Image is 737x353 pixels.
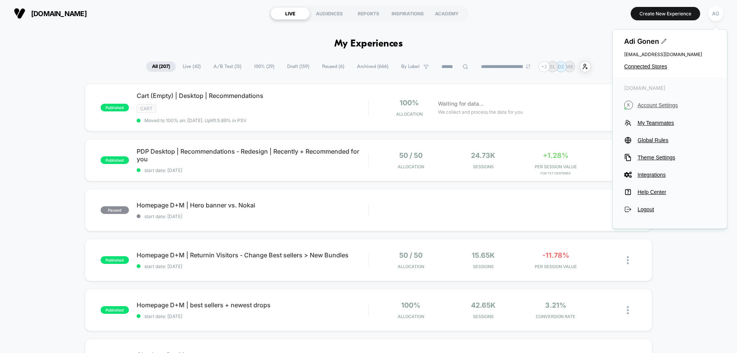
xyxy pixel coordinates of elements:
span: A/B Test ( 13 ) [208,61,247,72]
span: 100% [400,99,419,107]
span: cart [137,104,156,113]
h1: My Experiences [334,38,403,50]
button: KAccount Settings [624,101,716,109]
span: Help Center [638,189,716,195]
span: Homepage D+M | Hero banner vs. Nokai [137,201,368,209]
button: My Teammates [624,119,716,127]
span: for txt centered [521,171,590,175]
span: Sessions [449,264,518,269]
img: close [627,306,629,314]
span: Cart (Empty) | Desktop | Recommendations [137,92,368,99]
img: end [526,64,530,69]
span: Integrations [638,172,716,178]
div: AG [708,6,723,21]
span: PDP Desktop | Recommendations - Redesign | Recently + Recommended for you [137,147,368,163]
div: REPORTS [349,7,388,20]
span: Allocation [398,314,424,319]
span: We collect and process the data for you [438,108,523,116]
span: CONVERSION RATE [521,314,590,319]
span: Account Settings [638,102,716,108]
span: +1.28% [543,151,568,159]
i: K [624,101,633,109]
span: start date: [DATE] [137,167,368,173]
span: Sessions [449,314,518,319]
span: Waiting for data... [438,99,484,108]
span: [DOMAIN_NAME] [31,10,87,18]
span: Sessions [449,164,518,169]
button: Connected Stores [624,63,716,70]
span: 42.65k [471,301,496,309]
span: My Teammates [638,120,716,126]
span: 24.73k [471,151,495,159]
span: Homepage D+M | Returnin Visitors - Change Best sellers > New Bundles [137,251,368,259]
div: AUDIENCES [310,7,349,20]
button: Help Center [624,188,716,196]
span: Allocation [398,164,424,169]
span: Theme Settings [638,154,716,161]
span: Global Rules [638,137,716,143]
span: [EMAIL_ADDRESS][DOMAIN_NAME] [624,51,716,57]
span: paused [101,206,129,214]
span: published [101,156,129,164]
button: Integrations [624,171,716,179]
button: AG [706,6,725,22]
div: LIVE [271,7,310,20]
span: start date: [DATE] [137,264,368,269]
span: start date: [DATE] [137,313,368,319]
span: Paused ( 6 ) [316,61,350,72]
button: Global Rules [624,136,716,144]
span: 100% ( 29 ) [248,61,280,72]
span: Draft ( 159 ) [281,61,315,72]
span: published [101,306,129,314]
span: [DOMAIN_NAME] [624,85,716,91]
span: Adi Gonen [624,37,716,45]
span: -11.78% [542,251,569,259]
span: Allocation [398,264,424,269]
button: Logout [624,206,716,213]
p: SL [550,64,555,70]
div: INSPIRATIONS [388,7,427,20]
span: Homepage D+M | best sellers + newest drops [137,301,368,309]
span: Logout [638,206,716,212]
span: 50 / 50 [399,151,423,159]
span: Archived ( 666 ) [351,61,394,72]
span: Moved to 100% on: [DATE] . Uplift: 5.89% in PSV [144,118,246,123]
span: PER SESSION VALUE [521,264,590,269]
span: 50 / 50 [399,251,423,259]
span: 100% [401,301,420,309]
span: All ( 207 ) [146,61,176,72]
span: start date: [DATE] [137,214,368,219]
p: DZ [558,64,564,70]
span: published [101,256,129,264]
button: Create New Experience [631,7,700,20]
button: [DOMAIN_NAME] [12,7,89,20]
img: Visually logo [14,8,25,19]
span: Live ( 42 ) [177,61,207,72]
div: + 2 [539,61,550,72]
img: close [627,256,629,264]
span: Allocation [396,111,423,117]
span: 15.65k [472,251,495,259]
span: By Label [401,64,420,70]
p: MB [566,64,573,70]
div: ACADEMY [427,7,466,20]
button: Theme Settings [624,154,716,161]
span: published [101,104,129,111]
span: 3.21% [545,301,566,309]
